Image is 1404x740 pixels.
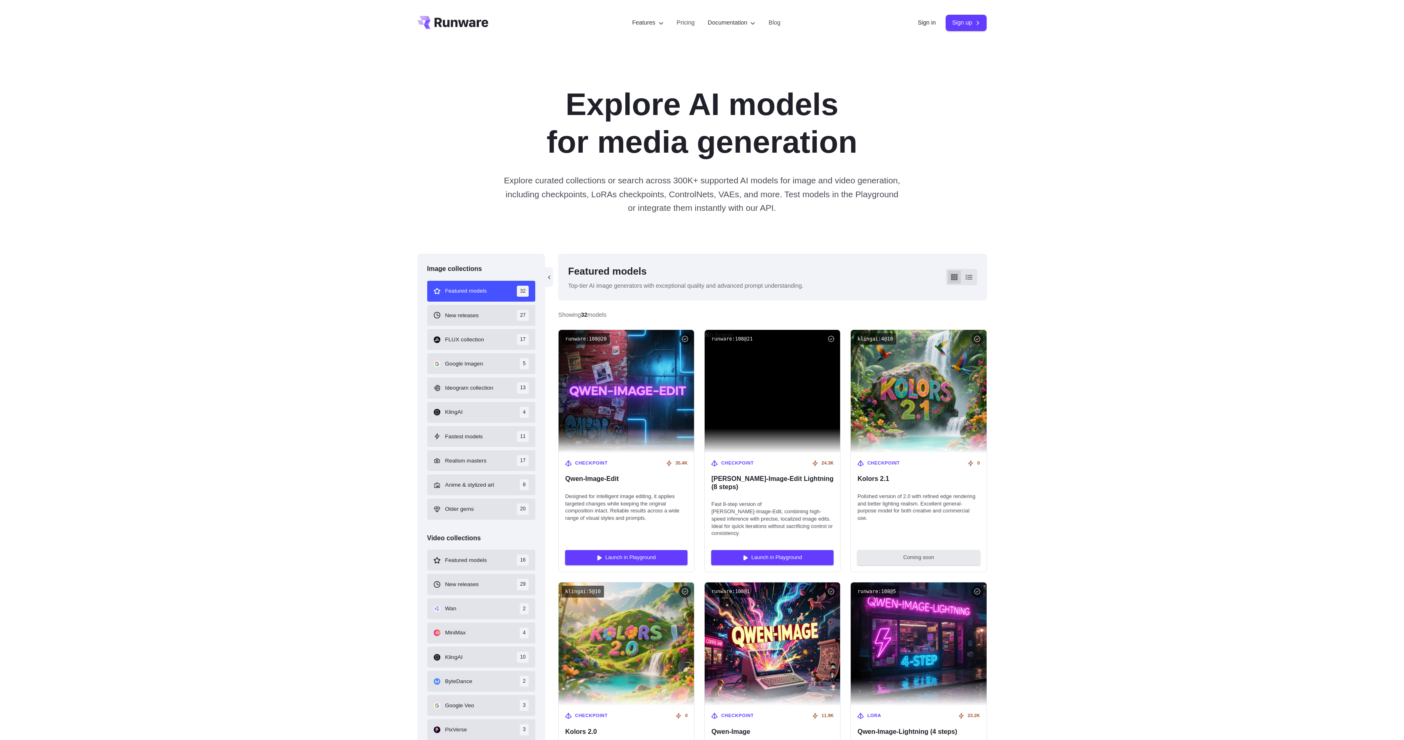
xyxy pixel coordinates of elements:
[445,505,474,514] span: Older gems
[565,475,687,483] span: Qwen‑Image‑Edit
[427,450,536,471] button: Realism masters 17
[676,460,688,467] span: 35.4K
[445,456,487,465] span: Realism masters
[711,550,834,565] a: Launch in Playground
[568,264,803,279] div: Featured models
[427,623,536,643] button: MiniMax 4
[575,712,608,720] span: Checkpoint
[851,582,986,706] img: Qwen‑Image-Lightning (4 steps)
[685,712,687,720] span: 0
[427,550,536,571] button: Featured models 16
[517,503,529,514] span: 20
[565,728,687,735] span: Kolors 2.0
[517,382,529,393] span: 13
[520,700,529,711] span: 3
[445,287,487,296] span: Featured models
[503,174,901,214] p: Explore curated collections or search across 300K+ supported AI models for image and video genera...
[768,18,780,27] a: Blog
[559,330,694,453] img: Qwen‑Image‑Edit
[427,671,536,692] button: ByteDance 2
[565,550,687,565] a: Launch in Playground
[677,18,695,27] a: Pricing
[867,712,881,720] span: LoRA
[721,712,754,720] span: Checkpoint
[445,725,467,734] span: PixVerse
[427,574,536,595] button: New releases 29
[857,493,980,522] span: Polished version of 2.0 with refined edge rendering and better lighting realism. Excellent genera...
[558,310,606,320] div: Showing models
[445,628,466,637] span: MiniMax
[427,377,536,398] button: Ideogram collection 13
[427,402,536,423] button: KlingAI 4
[545,267,553,287] button: ‹
[581,311,588,318] strong: 32
[517,286,529,297] span: 32
[851,330,986,453] img: Kolors 2.1
[711,475,834,490] span: [PERSON_NAME]‑Image‑Edit Lightning (8 steps)
[445,384,494,393] span: Ideogram collection
[520,724,529,735] span: 3
[705,582,840,706] img: Qwen-Image
[857,728,980,735] span: Qwen‑Image-Lightning (4 steps)
[427,647,536,668] button: KlingAI 10
[517,579,529,590] span: 29
[711,501,834,537] span: Fast 8-step version of [PERSON_NAME]‑Image‑Edit, combining high-speed inference with precise, loc...
[474,85,930,160] h1: Explore AI models for media generation
[517,310,529,321] span: 27
[520,479,529,490] span: 8
[520,407,529,418] span: 4
[417,16,489,29] a: Go to /
[520,676,529,687] span: 2
[562,333,610,345] code: runware:108@20
[559,582,694,706] img: Kolors 2.0
[857,550,980,565] button: Coming soon
[520,603,529,614] span: 2
[520,358,529,369] span: 5
[445,677,473,686] span: ByteDance
[977,460,980,467] span: 0
[575,460,608,467] span: Checkpoint
[427,695,536,716] button: Google Veo 3
[445,335,484,344] span: FLUX collection
[427,474,536,495] button: Anime & stylized art 8
[445,408,463,417] span: KlingAI
[711,728,834,735] span: Qwen-Image
[517,455,529,466] span: 17
[427,353,536,374] button: Google Imagen 5
[445,481,494,490] span: Anime & stylized art
[721,460,754,467] span: Checkpoint
[517,555,529,566] span: 16
[565,493,687,522] span: Designed for intelligent image editing, it applies targeted changes while keeping the original co...
[427,305,536,326] button: New releases 27
[445,432,483,441] span: Fastest models
[857,475,980,483] span: Kolors 2.1
[517,334,529,345] span: 17
[427,329,536,350] button: FLUX collection 17
[517,431,529,442] span: 11
[854,586,899,598] code: runware:108@5
[445,359,483,368] span: Google Imagen
[822,712,834,720] span: 11.9K
[445,556,487,565] span: Featured models
[968,712,980,720] span: 23.2K
[708,18,756,27] label: Documentation
[427,426,536,447] button: Fastest models 11
[705,332,733,338] span: No Image
[946,15,987,31] a: Sign up
[517,652,529,663] span: 10
[427,719,536,740] button: PixVerse 3
[445,604,456,613] span: Wan
[822,460,834,467] span: 24.3K
[445,311,479,320] span: New releases
[867,460,900,467] span: Checkpoint
[427,499,536,519] button: Older gems 20
[445,701,474,710] span: Google Veo
[854,333,896,345] code: klingai:4@10
[445,580,479,589] span: New releases
[562,586,604,598] code: klingai:5@10
[708,586,753,598] code: runware:108@1
[520,627,529,638] span: 4
[708,333,756,345] code: runware:108@21
[445,653,463,662] span: KlingAI
[568,281,803,291] p: Top-tier AI image generators with exceptional quality and advanced prompt understanding.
